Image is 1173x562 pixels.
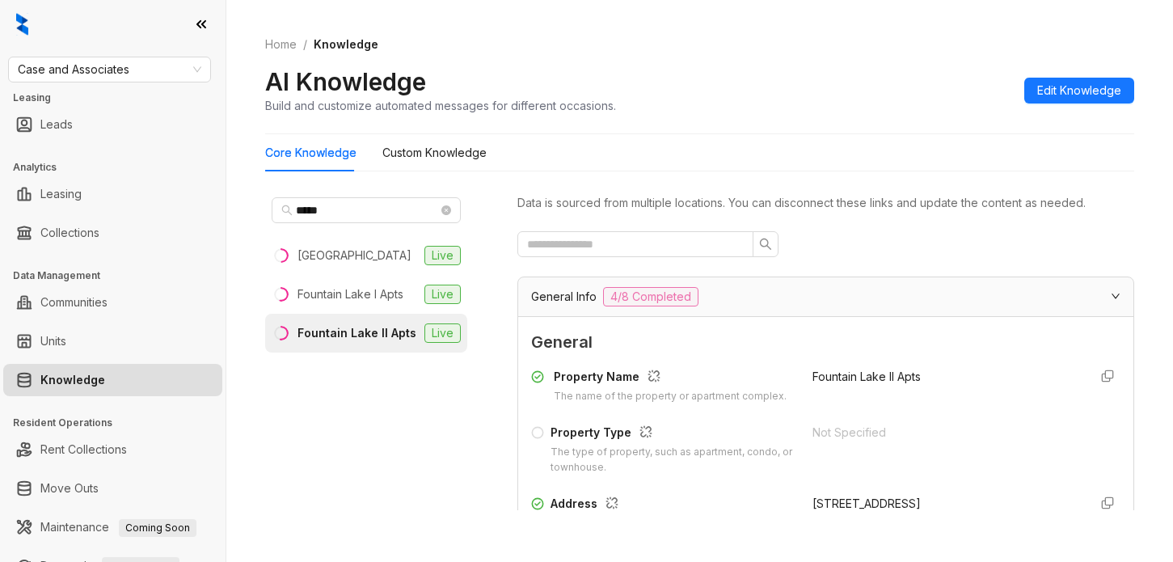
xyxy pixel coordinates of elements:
[1037,82,1121,99] span: Edit Knowledge
[441,205,451,215] span: close-circle
[3,108,222,141] li: Leads
[297,285,403,303] div: Fountain Lake I Apts
[1111,291,1120,301] span: expanded
[40,364,105,396] a: Knowledge
[531,330,1120,355] span: General
[3,217,222,249] li: Collections
[40,325,66,357] a: Units
[812,495,1074,513] div: [STREET_ADDRESS]
[554,389,787,404] div: The name of the property or apartment complex.
[424,246,461,265] span: Live
[3,472,222,505] li: Move Outs
[40,433,127,466] a: Rent Collections
[40,108,73,141] a: Leads
[119,519,196,537] span: Coming Soon
[551,495,793,516] div: Address
[812,370,921,383] span: Fountain Lake II Apts
[3,325,222,357] li: Units
[812,424,1074,442] div: Not Specified
[3,511,222,543] li: Maintenance
[13,416,226,430] h3: Resident Operations
[40,178,82,210] a: Leasing
[13,91,226,105] h3: Leasing
[1024,78,1134,104] button: Edit Knowledge
[16,13,28,36] img: logo
[551,424,793,445] div: Property Type
[281,205,293,216] span: search
[759,238,772,251] span: search
[603,287,698,306] span: 4/8 Completed
[551,445,793,475] div: The type of property, such as apartment, condo, or townhouse.
[40,286,108,319] a: Communities
[303,36,307,53] li: /
[40,217,99,249] a: Collections
[13,268,226,283] h3: Data Management
[518,277,1133,316] div: General Info4/8 Completed
[3,364,222,396] li: Knowledge
[531,288,597,306] span: General Info
[18,57,201,82] span: Case and Associates
[424,323,461,343] span: Live
[424,285,461,304] span: Live
[3,286,222,319] li: Communities
[554,368,787,389] div: Property Name
[517,194,1134,212] div: Data is sourced from multiple locations. You can disconnect these links and update the content as...
[297,247,411,264] div: [GEOGRAPHIC_DATA]
[265,144,357,162] div: Core Knowledge
[314,37,378,51] span: Knowledge
[3,178,222,210] li: Leasing
[265,97,616,114] div: Build and customize automated messages for different occasions.
[3,433,222,466] li: Rent Collections
[382,144,487,162] div: Custom Knowledge
[262,36,300,53] a: Home
[265,66,426,97] h2: AI Knowledge
[297,324,416,342] div: Fountain Lake II Apts
[13,160,226,175] h3: Analytics
[40,472,99,505] a: Move Outs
